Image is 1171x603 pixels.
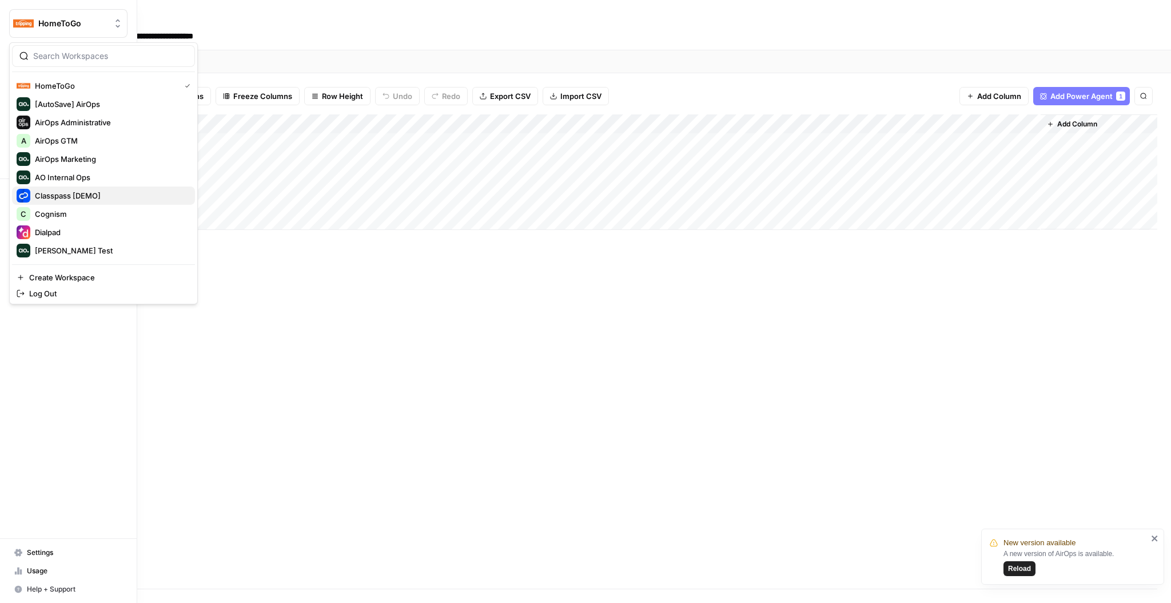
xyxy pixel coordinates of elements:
[304,87,371,105] button: Row Height
[35,245,186,256] span: [PERSON_NAME] Test
[17,244,30,257] img: Dillon Test Logo
[959,87,1029,105] button: Add Column
[977,90,1021,102] span: Add Column
[472,87,538,105] button: Export CSV
[21,135,26,146] span: A
[29,288,186,299] span: Log Out
[33,50,188,62] input: Search Workspaces
[35,227,186,238] span: Dialpad
[1008,564,1031,574] span: Reload
[17,116,30,129] img: AirOps Administrative Logo
[29,272,186,283] span: Create Workspace
[9,42,198,304] div: Workspace: HomeToGo
[17,152,30,166] img: AirOps Marketing Logo
[1119,92,1122,101] span: 1
[21,208,26,220] span: C
[393,90,412,102] span: Undo
[9,562,128,580] a: Usage
[9,9,128,38] button: Workspace: HomeToGo
[1033,87,1130,105] button: Add Power Agent1
[9,580,128,598] button: Help + Support
[35,135,186,146] span: AirOps GTM
[17,79,30,93] img: HomeToGo Logo
[233,90,292,102] span: Freeze Columns
[375,87,420,105] button: Undo
[38,18,107,29] span: HomeToGo
[543,87,609,105] button: Import CSV
[1151,534,1159,543] button: close
[1003,549,1148,576] div: A new version of AirOps is available.
[35,172,186,183] span: AO Internal Ops
[322,90,363,102] span: Row Height
[35,190,186,201] span: Classpass [DEMO]
[424,87,468,105] button: Redo
[35,208,186,220] span: Cognism
[1050,90,1113,102] span: Add Power Agent
[35,98,186,110] span: [AutoSave] AirOps
[35,153,186,165] span: AirOps Marketing
[35,117,186,128] span: AirOps Administrative
[17,97,30,111] img: [AutoSave] AirOps Logo
[9,544,128,562] a: Settings
[12,285,195,301] a: Log Out
[560,90,602,102] span: Import CSV
[1042,117,1102,132] button: Add Column
[17,225,30,239] img: Dialpad Logo
[27,548,122,558] span: Settings
[216,87,300,105] button: Freeze Columns
[1057,119,1097,129] span: Add Column
[1003,561,1035,576] button: Reload
[17,170,30,184] img: AO Internal Ops Logo
[1116,92,1125,101] div: 1
[490,90,531,102] span: Export CSV
[13,13,34,34] img: HomeToGo Logo
[442,90,460,102] span: Redo
[35,80,176,92] span: HomeToGo
[27,566,122,576] span: Usage
[1003,537,1076,549] span: New version available
[17,189,30,203] img: Classpass [DEMO] Logo
[27,584,122,594] span: Help + Support
[12,269,195,285] a: Create Workspace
